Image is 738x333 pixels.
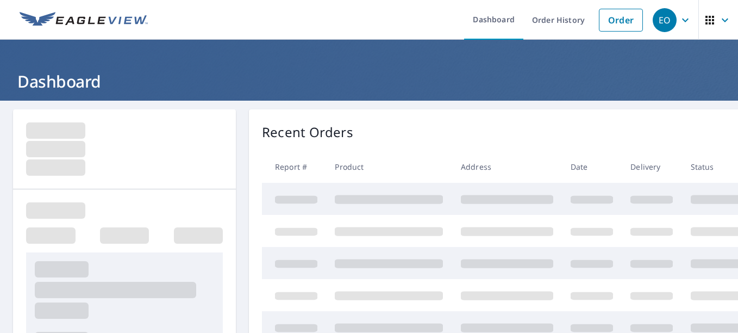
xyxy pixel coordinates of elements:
div: EO [653,8,677,32]
img: EV Logo [20,12,148,28]
th: Date [562,151,622,183]
th: Product [326,151,452,183]
th: Address [452,151,562,183]
h1: Dashboard [13,70,725,92]
th: Report # [262,151,326,183]
p: Recent Orders [262,122,353,142]
a: Order [599,9,643,32]
th: Delivery [622,151,681,183]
